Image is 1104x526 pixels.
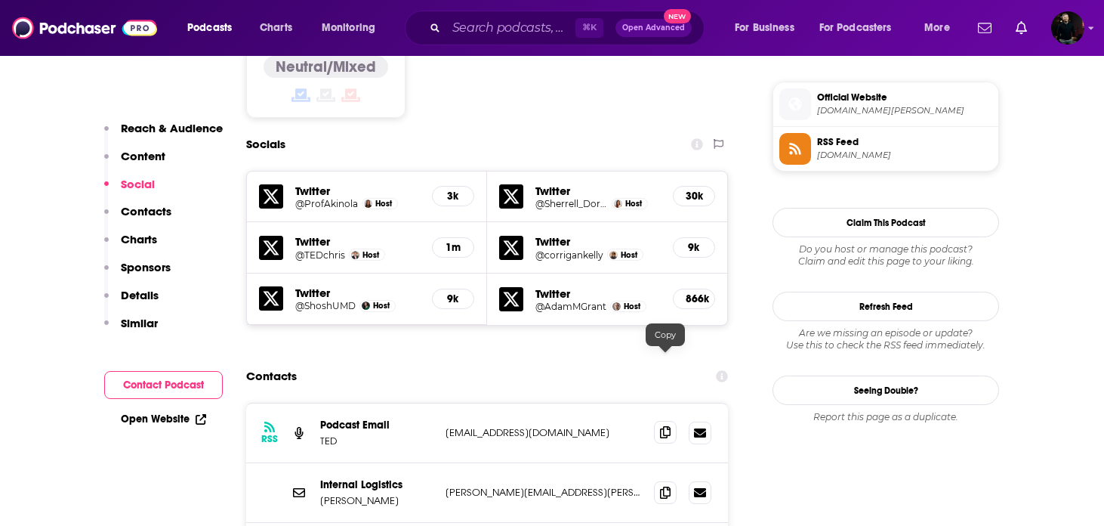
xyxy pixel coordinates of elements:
span: Host [375,199,392,209]
span: New [664,9,691,23]
span: Logged in as davidajsavage [1051,11,1084,45]
span: ⌘ K [575,18,603,38]
p: Details [121,288,159,302]
a: @AdamMGrant [535,301,606,312]
span: For Podcasters [819,17,892,39]
button: open menu [311,16,395,40]
p: Podcast Email [320,419,433,432]
button: Claim This Podcast [772,208,999,237]
h5: Twitter [535,184,661,198]
img: Chris Anderson [351,251,359,259]
h4: Neutral/Mixed [276,57,376,76]
img: Modupe Akinola [364,200,372,208]
span: Host [621,250,637,260]
h5: 30k [686,190,702,203]
p: Social [121,177,155,191]
div: Search podcasts, credits, & more... [419,11,719,45]
a: Seeing Double? [772,376,999,405]
button: Reach & Audience [104,121,223,149]
img: Sherell Dorsey [614,200,622,208]
h5: Twitter [535,286,661,301]
span: RSS Feed [817,135,992,149]
img: Podchaser - Follow, Share and Rate Podcasts [12,14,157,42]
a: Show notifications dropdown [972,15,998,41]
p: [PERSON_NAME][EMAIL_ADDRESS][PERSON_NAME][DOMAIN_NAME] [446,486,642,499]
button: open menu [809,16,914,40]
span: Host [362,250,379,260]
img: Dr. Shoshana Ungerleider [362,302,370,310]
span: Official Website [817,91,992,104]
a: @ProfAkinola [295,198,358,209]
a: @ShoshUMD [295,300,356,311]
img: Kelly Corrigan [609,251,618,259]
span: Open Advanced [622,24,685,32]
p: Content [121,149,165,163]
span: audiocollective.ted.com [817,105,992,116]
a: @corrigankelly [535,249,603,261]
button: Similar [104,316,158,344]
button: Sponsors [104,260,171,288]
h5: Twitter [535,234,661,249]
div: Copy [646,323,685,346]
h5: 3k [445,190,461,203]
h3: RSS [261,433,278,445]
button: Open AdvancedNew [615,19,692,37]
span: feeds.acast.com [817,150,992,161]
button: Contact Podcast [104,371,223,399]
span: Do you host or manage this podcast? [772,243,999,255]
img: User Profile [1051,11,1084,45]
h5: 866k [686,292,702,305]
span: More [924,17,950,39]
a: @TEDchris [295,249,345,261]
button: Content [104,149,165,177]
a: Charts [250,16,301,40]
h5: Twitter [295,286,420,300]
div: Are we missing an episode or update? Use this to check the RSS feed immediately. [772,327,999,351]
button: Refresh Feed [772,292,999,321]
button: Charts [104,232,157,260]
span: Host [624,302,640,311]
a: Open Website [121,413,206,425]
h5: @Sherrell_Dorsey [535,198,608,209]
button: open menu [914,16,969,40]
span: Host [373,301,390,311]
h5: 9k [686,241,702,254]
p: Sponsors [121,260,171,274]
h5: 1m [445,241,461,254]
p: [EMAIL_ADDRESS][DOMAIN_NAME] [446,426,642,439]
span: Charts [260,17,292,39]
span: Host [625,199,642,209]
img: Adam Grant [612,302,621,311]
button: Social [104,177,155,205]
a: Show notifications dropdown [1010,15,1033,41]
p: Reach & Audience [121,121,223,135]
h5: 9k [445,292,461,305]
div: Claim and edit this page to your liking. [772,243,999,268]
p: Similar [121,316,158,330]
a: RSS Feed[DOMAIN_NAME] [779,133,992,165]
button: open menu [177,16,251,40]
h2: Contacts [246,362,297,391]
button: Show profile menu [1051,11,1084,45]
p: [PERSON_NAME] [320,494,433,507]
button: Details [104,288,159,316]
button: Contacts [104,204,171,232]
span: For Business [735,17,794,39]
button: open menu [724,16,813,40]
p: Charts [121,232,157,246]
span: Podcasts [187,17,232,39]
input: Search podcasts, credits, & more... [446,16,575,40]
span: Monitoring [322,17,375,39]
p: TED [320,435,433,447]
